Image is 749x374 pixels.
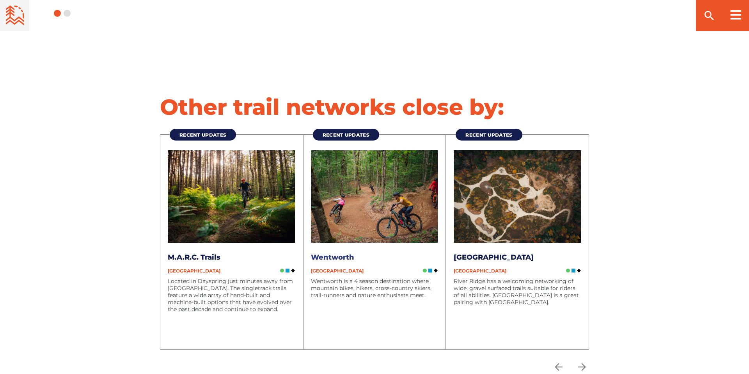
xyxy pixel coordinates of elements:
p: Wentworth is a 4 season destination where mountain bikes, hikers, cross-country skiers, trail-run... [311,278,438,299]
span: [GEOGRAPHIC_DATA] [168,268,220,274]
img: Blue Square [572,269,575,272]
span: Recent Updates [465,132,512,138]
img: MTB Atlantic MARC Dayspring Mountain Biking Trails [168,150,295,242]
img: Black Diamond [577,269,581,272]
span: [GEOGRAPHIC_DATA] [454,268,506,274]
img: River Ridge Common Mountain Bike Trails in New Germany, NS [454,150,581,242]
ion-icon: arrow back [553,361,564,373]
ion-icon: search [703,9,715,22]
a: Recent Updates [313,129,379,141]
ion-icon: arrow forward [576,361,588,373]
p: River Ridge has a welcoming networking of wide, gravel surfaced trails suitable for riders of all... [454,278,581,306]
span: Recent Updates [179,132,226,138]
img: Green Circle [423,269,427,272]
a: Recent Updates [170,129,236,141]
img: Green Circle [280,269,284,272]
span: Recent Updates [323,132,369,138]
img: Blue Square [428,269,432,272]
p: Located in Dayspring just minutes away from [GEOGRAPHIC_DATA]. The singletrack trails feature a w... [168,278,295,313]
img: Blue Square [286,269,289,272]
a: [GEOGRAPHIC_DATA] [454,253,534,262]
h2: Other trail networks close by: [160,93,555,121]
img: Green Circle [566,269,570,272]
a: M.A.R.C. Trails [168,253,220,262]
a: Recent Updates [456,129,522,141]
span: [GEOGRAPHIC_DATA] [311,268,364,274]
img: Black Diamond [434,269,438,272]
img: MTB Atlantic Wentworth Mountain Biking Trails [311,150,438,242]
a: Wentworth [311,253,354,262]
img: Black Diamond [291,269,295,272]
